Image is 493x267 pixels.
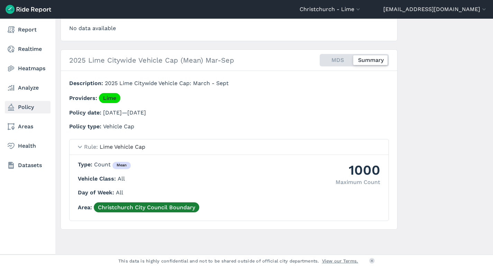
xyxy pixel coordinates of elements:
a: Areas [5,120,51,133]
div: Maximum Count [336,178,380,186]
span: All [116,189,123,196]
span: Vehicle Cap [103,123,134,130]
button: Christchurch - Lime [300,5,362,13]
span: All [118,175,125,182]
img: Ride Report [6,5,51,14]
span: 2025 Lime Citywide Vehicle Cap: March - Sept [105,80,229,86]
div: No data available [69,24,389,33]
a: Realtime [5,43,51,55]
div: 1000 [336,160,380,179]
a: Policy [5,101,51,113]
span: Area [78,204,94,211]
a: View our Terms. [322,258,358,264]
span: Description [69,80,105,86]
a: Datasets [5,159,51,172]
span: Providers [69,95,99,101]
span: Lime Vehicle Cap [100,144,145,150]
span: Day of Week [78,189,116,196]
span: Rule [84,144,100,150]
span: Policy date [69,109,103,116]
a: Analyze [5,82,51,94]
a: Health [5,140,51,152]
a: Report [5,24,51,36]
span: Policy type [69,123,103,130]
a: Heatmaps [5,62,51,75]
span: Type [78,161,94,168]
summary: RuleLime Vehicle Cap [70,139,389,155]
span: Count [94,161,131,168]
a: Lime [99,93,120,103]
span: [DATE]—[DATE] [103,109,146,116]
h2: 2025 Lime Citywide Vehicle Cap (Mean) Mar-Sep [69,55,234,65]
span: Vehicle Class [78,175,118,182]
button: [EMAIL_ADDRESS][DOMAIN_NAME] [383,5,487,13]
div: mean [112,162,131,169]
a: Christchurch City Council Boundary [94,202,199,212]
